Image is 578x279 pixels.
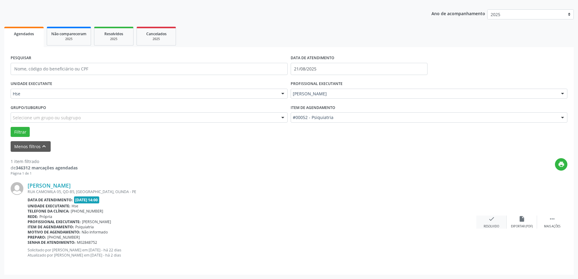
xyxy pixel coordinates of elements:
span: Não compareceram [51,31,86,36]
b: Profissional executante: [28,219,81,224]
span: Psiquiatria [75,224,94,230]
span: Não informado [82,230,108,235]
span: #00052 - Psiquiatria [293,114,555,121]
label: Item de agendamento [291,103,335,112]
div: Exportar (PDF) [511,224,533,229]
div: 2025 [51,37,86,41]
i: insert_drive_file [519,216,525,222]
div: Resolvido [484,224,499,229]
span: [PERSON_NAME] [82,219,111,224]
button: print [555,158,567,171]
span: [PHONE_NUMBER] [71,209,103,214]
b: Preparo: [28,235,46,240]
i: keyboard_arrow_up [41,143,47,150]
span: Hse [13,91,275,97]
span: M02848752 [77,240,97,245]
b: Telefone da clínica: [28,209,69,214]
b: Data de atendimento: [28,197,73,202]
img: img [11,182,23,195]
p: Solicitado por [PERSON_NAME] em [DATE] - há 22 dias Atualizado por [PERSON_NAME] em [DATE] - há 2... [28,247,476,258]
span: [PERSON_NAME] [293,91,555,97]
button: Menos filtroskeyboard_arrow_up [11,141,51,152]
input: Selecione um intervalo [291,63,428,75]
span: Própria [39,214,52,219]
label: PROFISSIONAL EXECUTANTE [291,79,343,89]
label: UNIDADE EXECUTANTE [11,79,52,89]
i:  [549,216,556,222]
span: Resolvidos [104,31,123,36]
a: [PERSON_NAME] [28,182,71,189]
b: Item de agendamento: [28,224,74,230]
input: Nome, código do beneficiário ou CPF [11,63,288,75]
b: Unidade executante: [28,203,70,209]
b: Senha de atendimento: [28,240,76,245]
div: 2025 [141,37,171,41]
div: Mais ações [544,224,560,229]
div: de [11,165,78,171]
label: DATA DE ATENDIMENTO [291,53,334,63]
span: [PHONE_NUMBER] [47,235,80,240]
b: Motivo de agendamento: [28,230,80,235]
label: Grupo/Subgrupo [11,103,46,112]
i: print [558,161,565,168]
i: check [488,216,495,222]
span: Cancelados [146,31,167,36]
span: Selecione um grupo ou subgrupo [13,114,81,121]
div: RUA CAMOMILA 05, QD-B5, [GEOGRAPHIC_DATA], OLINDA - PE [28,189,476,194]
button: Filtrar [11,127,30,137]
span: Hse [72,203,78,209]
div: 2025 [99,37,129,41]
b: Rede: [28,214,38,219]
div: 1 item filtrado [11,158,78,165]
label: PESQUISAR [11,53,31,63]
p: Ano de acompanhamento [431,9,485,17]
div: Página 1 de 1 [11,171,78,176]
strong: 346312 marcações agendadas [16,165,78,171]
span: Agendados [14,31,34,36]
span: [DATE] 14:00 [74,196,100,203]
